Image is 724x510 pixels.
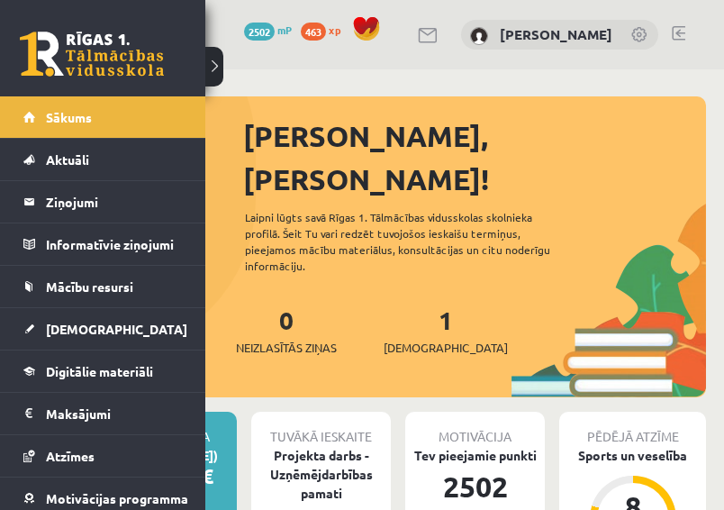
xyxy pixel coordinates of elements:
div: Motivācija [405,412,545,446]
div: Sports un veselība [559,446,706,465]
legend: Maksājumi [46,393,183,434]
div: Pēdējā atzīme [559,412,706,446]
img: Daniella Bergmane [470,27,488,45]
a: Rīgas 1. Tālmācības vidusskola [20,32,164,77]
legend: Ziņojumi [46,181,183,223]
legend: Informatīvie ziņojumi [46,223,183,265]
span: xp [329,23,340,37]
span: 463 [301,23,326,41]
span: Digitālie materiāli [46,363,153,379]
a: Aktuāli [23,139,183,180]
a: Maksājumi [23,393,183,434]
a: Informatīvie ziņojumi [23,223,183,265]
div: 2502 [405,465,545,508]
span: Motivācijas programma [46,490,188,506]
span: Neizlasītās ziņas [236,339,337,357]
div: Tev pieejamie punkti [405,446,545,465]
a: 1[DEMOGRAPHIC_DATA] [384,304,508,357]
a: Atzīmes [23,435,183,477]
div: Laipni lūgts savā Rīgas 1. Tālmācības vidusskolas skolnieka profilā. Šeit Tu vari redzēt tuvojošo... [245,209,582,274]
a: Ziņojumi [23,181,183,223]
span: mP [277,23,292,37]
span: 2502 [244,23,275,41]
a: Mācību resursi [23,266,183,307]
span: € [202,463,213,489]
a: Digitālie materiāli [23,351,183,392]
span: [DEMOGRAPHIC_DATA] [384,339,508,357]
a: 463 xp [301,23,349,37]
div: Tuvākā ieskaite [251,412,391,446]
span: Sākums [46,109,92,125]
span: Atzīmes [46,448,95,464]
div: [PERSON_NAME], [PERSON_NAME]! [243,114,706,201]
div: Projekta darbs - Uzņēmējdarbības pamati [251,446,391,503]
a: [PERSON_NAME] [500,25,612,43]
a: 0Neizlasītās ziņas [236,304,337,357]
span: Aktuāli [46,151,89,168]
a: Sākums [23,96,183,138]
a: [DEMOGRAPHIC_DATA] [23,308,183,350]
a: 2502 mP [244,23,292,37]
span: Mācību resursi [46,278,133,295]
span: [DEMOGRAPHIC_DATA] [46,321,187,337]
